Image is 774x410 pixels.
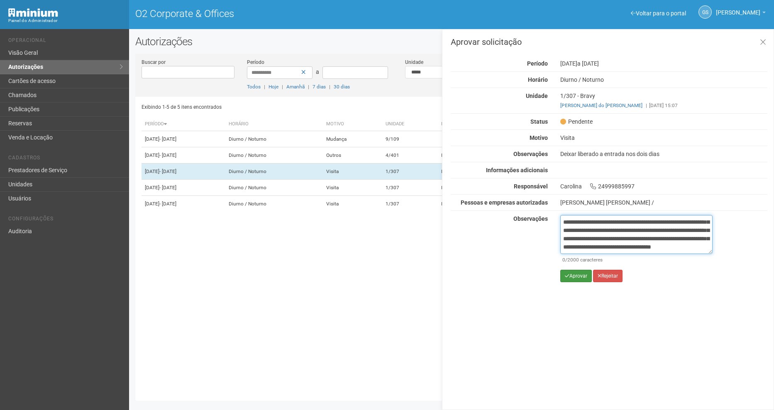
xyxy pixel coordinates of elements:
[451,38,767,46] h3: Aprovar solicitação
[225,147,323,164] td: Diurno / Noturno
[438,164,548,180] td: Bravy
[286,84,305,90] a: Amanhã
[513,215,548,222] strong: Observações
[554,60,774,67] div: [DATE]
[8,155,123,164] li: Cadastros
[316,68,319,75] span: a
[716,1,760,16] span: Gabriela Souza
[247,59,264,66] label: Período
[562,256,711,264] div: /2000 caracteres
[486,167,548,173] strong: Informações adicionais
[554,150,774,158] div: Deixar liberado a entrada nos dois dias
[527,60,548,67] strong: Período
[382,196,438,212] td: 1/307
[142,101,449,113] div: Exibindo 1-5 de 5 itens encontrados
[382,180,438,196] td: 1/307
[142,164,225,180] td: [DATE]
[530,134,548,141] strong: Motivo
[8,216,123,225] li: Configurações
[560,102,642,108] a: [PERSON_NAME] do [PERSON_NAME]
[323,164,382,180] td: Visita
[323,180,382,196] td: Visita
[514,183,548,190] strong: Responsável
[382,147,438,164] td: 4/401
[438,117,548,131] th: Empresa
[382,164,438,180] td: 1/307
[142,131,225,147] td: [DATE]
[323,131,382,147] td: Mudança
[382,131,438,147] td: 9/109
[754,34,772,51] a: Fechar
[225,164,323,180] td: Diurno / Noturno
[142,117,225,131] th: Período
[159,201,176,207] span: - [DATE]
[269,84,278,90] a: Hoje
[646,102,647,108] span: |
[159,136,176,142] span: - [DATE]
[461,199,548,206] strong: Pessoas e empresas autorizadas
[323,147,382,164] td: Outros
[577,60,599,67] span: a [DATE]
[8,37,123,46] li: Operacional
[526,93,548,99] strong: Unidade
[135,35,768,48] h2: Autorizações
[716,10,766,17] a: [PERSON_NAME]
[142,147,225,164] td: [DATE]
[142,59,166,66] label: Buscar por
[554,92,774,109] div: 1/307 - Bravy
[698,5,712,19] a: GS
[313,84,326,90] a: 7 dias
[159,168,176,174] span: - [DATE]
[560,118,593,125] span: Pendente
[159,152,176,158] span: - [DATE]
[560,102,767,109] div: [DATE] 15:07
[142,180,225,196] td: [DATE]
[225,180,323,196] td: Diurno / Noturno
[513,151,548,157] strong: Observações
[135,8,445,19] h1: O2 Corporate & Offices
[323,196,382,212] td: Visita
[8,17,123,24] div: Painel do Administrador
[528,76,548,83] strong: Horário
[438,180,548,196] td: Bravy
[554,134,774,142] div: Visita
[329,84,330,90] span: |
[631,10,686,17] a: Voltar para o portal
[438,147,548,164] td: DGT HOLDING LTDA
[282,84,283,90] span: |
[562,257,565,263] span: 0
[382,117,438,131] th: Unidade
[560,270,592,282] button: Aprovar
[438,196,548,212] td: Bravy
[334,84,350,90] a: 30 dias
[554,183,774,190] div: Carolina 24999885997
[225,131,323,147] td: Diurno / Noturno
[560,199,767,206] div: [PERSON_NAME] [PERSON_NAME] /
[593,270,623,282] button: Rejeitar
[225,196,323,212] td: Diurno / Noturno
[159,185,176,190] span: - [DATE]
[530,118,548,125] strong: Status
[8,8,58,17] img: Minium
[247,84,261,90] a: Todos
[554,76,774,83] div: Diurno / Noturno
[405,59,423,66] label: Unidade
[323,117,382,131] th: Motivo
[225,117,323,131] th: Horário
[264,84,265,90] span: |
[308,84,309,90] span: |
[142,196,225,212] td: [DATE]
